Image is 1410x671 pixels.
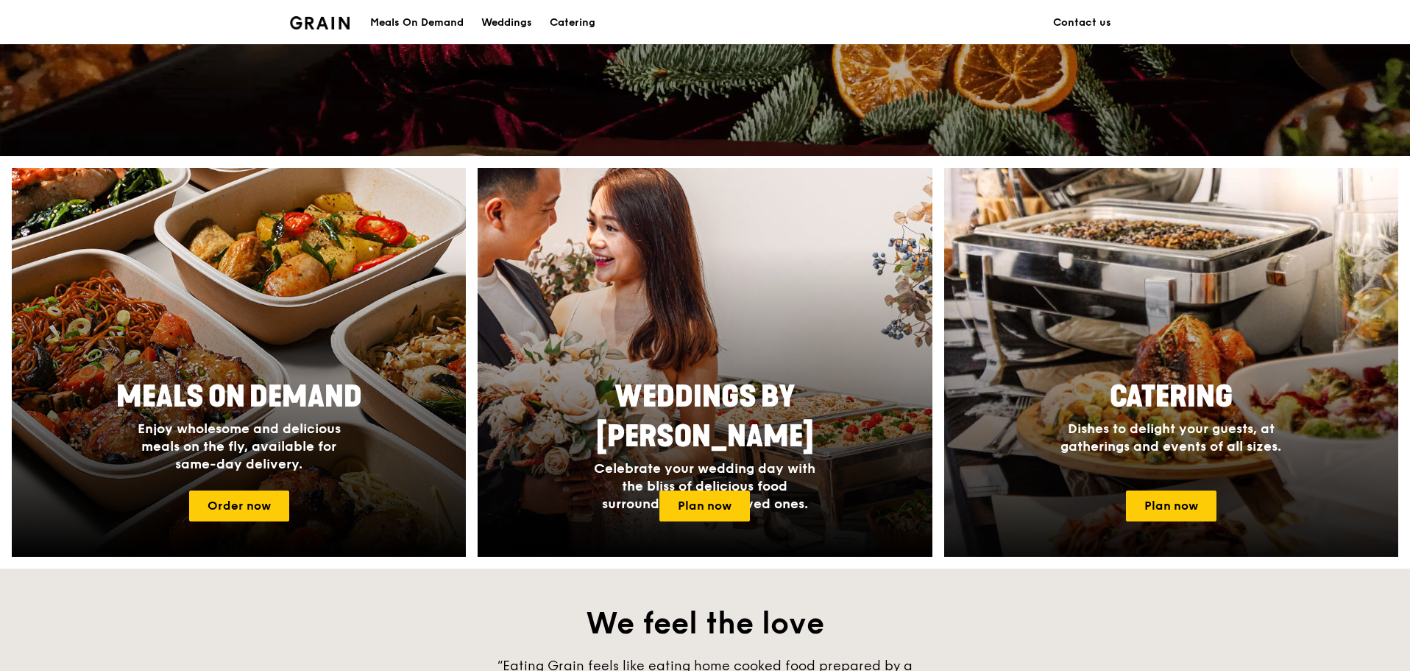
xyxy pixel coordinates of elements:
[1126,491,1216,521] a: Plan now
[12,168,466,557] img: meals-on-demand-card.d2b6f6db.png
[478,168,932,557] a: Weddings by [PERSON_NAME]Celebrate your wedding day with the bliss of delicious food surrounded b...
[116,379,362,415] span: Meals On Demand
[370,1,464,45] div: Meals On Demand
[596,379,814,454] span: Weddings by [PERSON_NAME]
[541,1,604,45] a: Catering
[1044,1,1120,45] a: Contact us
[481,1,532,45] div: Weddings
[659,491,750,521] a: Plan now
[189,491,289,521] a: Order now
[944,168,1398,557] a: CateringDishes to delight your guests, at gatherings and events of all sizes.Plan now
[290,16,350,29] img: Grain
[472,1,541,45] a: Weddings
[478,168,932,557] img: weddings-card.4f3003b8.jpg
[1060,421,1281,454] span: Dishes to delight your guests, at gatherings and events of all sizes.
[12,168,466,557] a: Meals On DemandEnjoy wholesome and delicious meals on the fly, available for same-day delivery.Or...
[550,1,595,45] div: Catering
[138,421,341,472] span: Enjoy wholesome and delicious meals on the fly, available for same-day delivery.
[594,460,815,512] span: Celebrate your wedding day with the bliss of delicious food surrounded by your loved ones.
[1110,379,1233,415] span: Catering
